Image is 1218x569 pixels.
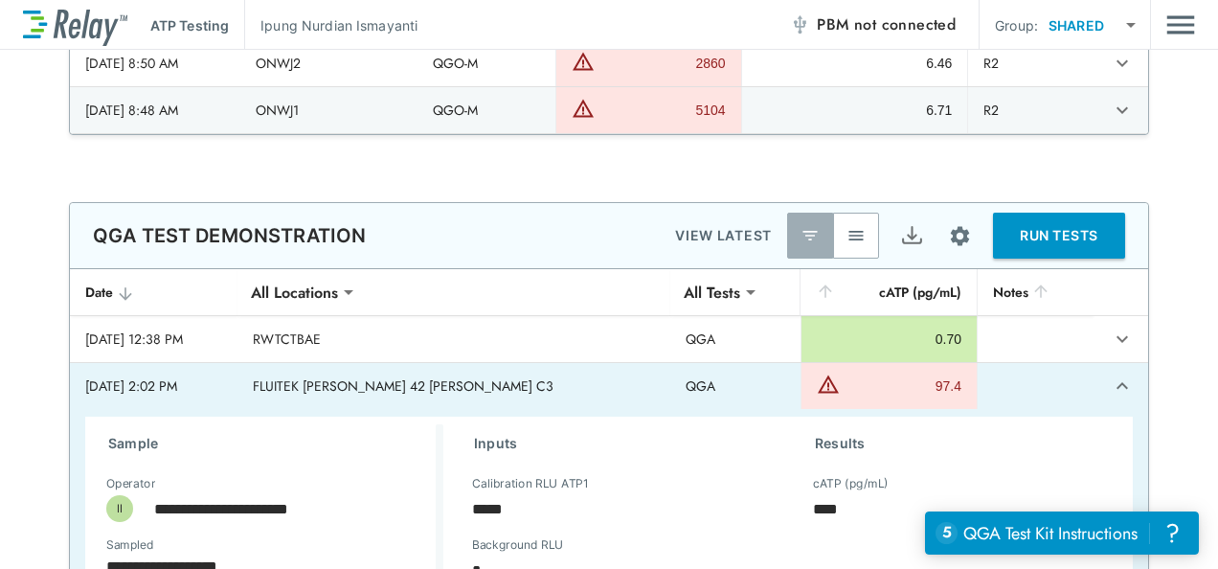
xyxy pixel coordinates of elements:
div: Notes [993,281,1077,304]
td: QGO-M [417,87,554,133]
td: R2 [967,40,1090,86]
div: [DATE] 8:50 AM [85,54,225,73]
td: QGO-M [417,40,554,86]
p: Group: [995,15,1038,35]
button: expand row [1106,370,1139,402]
img: LuminUltra Relay [23,5,127,46]
img: Export Icon [900,224,924,248]
img: Offline Icon [790,15,809,34]
button: expand row [1106,47,1139,80]
td: FLUITEK [PERSON_NAME] 42 [PERSON_NAME] C3 [237,363,670,409]
p: Ipung Nurdian Ismayanti [260,15,417,35]
div: 6.71 [757,101,953,120]
button: RUN TESTS [993,213,1125,259]
button: expand row [1106,323,1139,355]
img: Warning [572,50,595,73]
div: All Locations [237,273,351,311]
div: [DATE] 2:02 PM [85,376,222,396]
div: 6.46 [757,54,953,73]
div: 2860 [599,54,726,73]
td: ONWJ1 [240,87,418,133]
img: Warning [817,373,840,396]
h3: Sample [108,432,436,455]
td: RWTCTBAE [237,316,670,362]
button: Export [889,213,935,259]
div: 5104 [599,101,726,120]
span: not connected [854,13,956,35]
img: View All [846,226,866,245]
label: Sampled [106,538,154,552]
label: Background RLU [472,538,563,552]
div: [DATE] 12:38 PM [85,330,222,349]
h3: Results [815,432,1110,455]
div: 97.4 [845,376,961,396]
h3: Inputs [474,432,769,455]
button: expand row [1106,94,1139,126]
iframe: Resource center [925,512,1199,555]
p: VIEW LATEST [675,224,772,247]
div: [DATE] 8:48 AM [85,101,225,120]
div: All Tests [670,273,754,311]
td: ONWJ2 [240,40,418,86]
span: PBM [817,11,956,38]
div: II [106,495,133,522]
label: Operator [106,477,155,490]
div: cATP (pg/mL) [816,281,961,304]
img: Warning [572,97,595,120]
th: Date [70,269,237,316]
td: R2 [967,87,1090,133]
td: QGA [670,316,801,362]
td: QGA [670,363,801,409]
img: Drawer Icon [1166,7,1195,43]
label: cATP (pg/mL) [813,477,889,490]
img: Settings Icon [948,224,972,248]
div: 0.70 [817,330,961,349]
img: Latest [801,226,820,245]
button: Main menu [1166,7,1195,43]
button: PBM not connected [782,6,963,44]
button: Site setup [935,211,985,262]
p: ATP Testing [150,15,229,35]
p: QGA TEST DEMONSTRATION [93,224,366,247]
label: Calibration RLU ATP1 [472,477,588,490]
